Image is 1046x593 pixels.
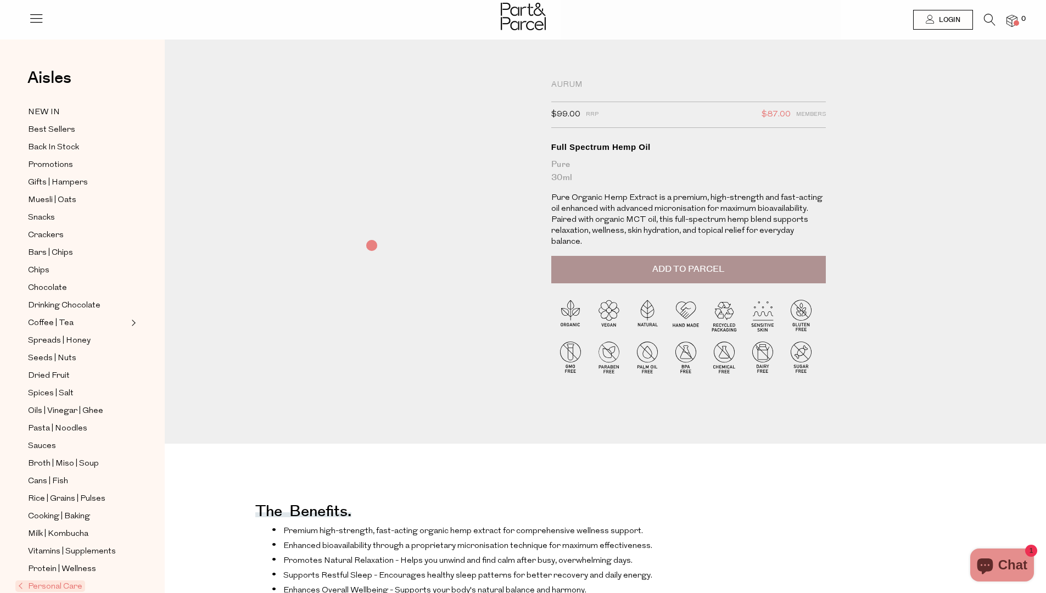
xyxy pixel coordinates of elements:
a: Spices | Salt [28,387,128,400]
span: Back In Stock [28,141,79,154]
span: Pasta | Noodles [28,422,87,435]
a: Dried Fruit [28,369,128,383]
span: $99.00 [551,108,580,122]
a: Back In Stock [28,141,128,154]
img: P_P-ICONS-Live_Bec_V11_Natural.svg [628,296,667,334]
div: Pure 30ml [551,158,826,184]
span: Muesli | Oats [28,194,76,207]
img: P_P-ICONS-Live_Bec_V11_Vegan.svg [590,296,628,334]
a: Cans | Fish [28,474,128,488]
span: Milk | Kombucha [28,528,88,541]
span: Cooking | Baking [28,510,90,523]
a: Muesli | Oats [28,193,128,207]
span: Add to Parcel [652,263,724,276]
button: Add to Parcel [551,256,826,283]
span: Promotions [28,159,73,172]
img: P_P-ICONS-Live_Bec_V11_Sensitive_Skin.svg [743,296,782,334]
a: Snacks [28,211,128,225]
img: P_P-ICONS-Live_Bec_V11_Organic.svg [551,296,590,334]
span: RRP [586,108,598,122]
span: Aisles [27,66,71,90]
a: NEW IN [28,105,128,119]
a: Broth | Miso | Soup [28,457,128,471]
img: P_P-ICONS-Live_Bec_V11_Recycle_Packaging.svg [705,296,743,334]
span: Sauces [28,440,56,453]
span: Spreads | Honey [28,334,91,348]
img: P_P-ICONS-Live_Bec_V11_Sugar_Free.svg [782,338,820,376]
span: $87.00 [762,108,791,122]
img: P_P-ICONS-Live_Bec_V11_Gluten_Free.svg [782,296,820,334]
a: Sauces [28,439,128,453]
span: Coffee | Tea [28,317,74,330]
img: Part&Parcel [501,3,546,30]
a: Personal Care [18,580,128,593]
span: Cans | Fish [28,475,68,488]
p: Pure Organic Hemp Extract is a premium, high-strength and fast-acting oil enhanced with advanced ... [551,193,826,248]
li: Promotes Natural Relaxation - Helps you unwind and find calm after busy, overwhelming days. [272,555,700,566]
span: Oils | Vinegar | Ghee [28,405,103,418]
div: Aurum [551,80,826,91]
img: P_P-ICONS-Live_Bec_V11_Handmade.svg [667,296,705,334]
a: Aisles [27,70,71,97]
img: P_P-ICONS-Live_Bec_V11_Palm_Oil_Free.svg [628,338,667,376]
span: Snacks [28,211,55,225]
a: Pasta | Noodles [28,422,128,435]
span: Rice | Grains | Pulses [28,493,105,506]
span: Login [936,15,960,25]
img: P_P-ICONS-Live_Bec_V11_Paraben_Free.svg [590,338,628,376]
a: Crackers [28,228,128,242]
span: Best Sellers [28,124,75,137]
li: Premium high-strength, fast-acting organic hemp extract for comprehensive wellness support. [272,525,700,536]
img: P_P-ICONS-Live_Bec_V11_Dairy_Free.svg [743,338,782,376]
span: Spices | Salt [28,387,74,400]
span: Members [796,108,826,122]
div: Full Spectrum Hemp Oil [551,142,826,153]
a: Spreads | Honey [28,334,128,348]
a: Cooking | Baking [28,510,128,523]
a: Gifts | Hampers [28,176,128,189]
span: Bars | Chips [28,247,73,260]
a: Best Sellers [28,123,128,137]
span: Personal Care [15,580,85,592]
a: Protein | Wellness [28,562,128,576]
a: Chocolate [28,281,128,295]
a: Login [913,10,973,30]
a: Bars | Chips [28,246,128,260]
span: Seeds | Nuts [28,352,76,365]
img: P_P-ICONS-Live_Bec_V11_GMO_Free.svg [551,338,590,376]
span: Gifts | Hampers [28,176,88,189]
a: Oils | Vinegar | Ghee [28,404,128,418]
span: Broth | Miso | Soup [28,457,99,471]
img: P_P-ICONS-Live_Bec_V11_BPA_Free.svg [667,338,705,376]
a: Drinking Chocolate [28,299,128,312]
a: Milk | Kombucha [28,527,128,541]
a: Promotions [28,158,128,172]
li: Enhanced bioavailability through a proprietary micronisation technique for maximum effectiveness. [272,540,700,551]
a: Rice | Grains | Pulses [28,492,128,506]
button: Expand/Collapse Coffee | Tea [128,316,136,329]
a: Chips [28,264,128,277]
a: Vitamins | Supplements [28,545,128,558]
span: Crackers [28,229,64,242]
a: Coffee | Tea [28,316,128,330]
span: Chips [28,264,49,277]
span: NEW IN [28,106,60,119]
inbox-online-store-chat: Shopify online store chat [967,549,1037,584]
span: 0 [1019,14,1028,24]
span: Vitamins | Supplements [28,545,116,558]
img: P_P-ICONS-Live_Bec_V11_Chemical_Free.svg [705,338,743,376]
span: Protein | Wellness [28,563,96,576]
span: Chocolate [28,282,67,295]
a: Seeds | Nuts [28,351,128,365]
span: Dried Fruit [28,370,70,383]
h4: The benefits. [255,510,351,517]
a: 0 [1006,15,1017,26]
span: Drinking Chocolate [28,299,100,312]
li: Supports Restful Sleep - Encourages healthy sleep patterns for better recovery and daily energy. [272,569,700,580]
